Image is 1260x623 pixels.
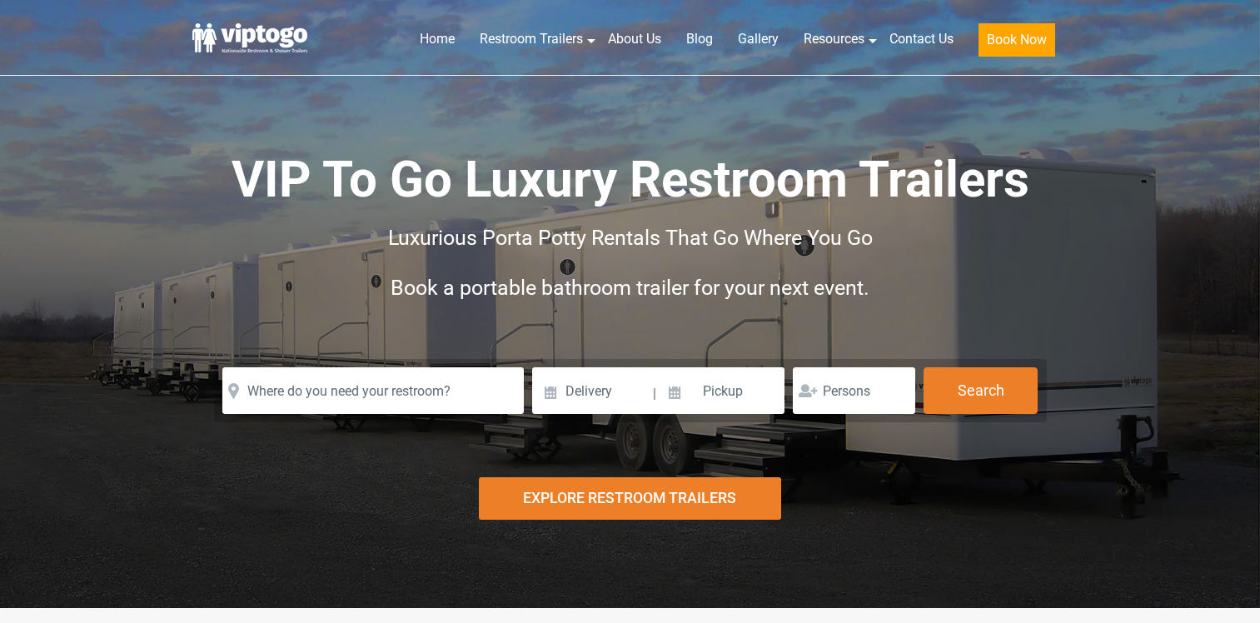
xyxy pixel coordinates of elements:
[659,367,785,414] input: Pickup
[232,150,1029,209] span: VIP To Go Luxury Restroom Trailers
[467,21,595,57] a: Restroom Trailers
[979,23,1055,57] button: Book Now
[391,276,869,300] span: Book a portable bathroom trailer for your next event.
[222,367,524,414] input: Where do you need your restroom?
[877,21,966,57] a: Contact Us
[595,21,674,57] a: About Us
[725,21,791,57] a: Gallery
[407,21,467,57] a: Home
[924,367,1038,414] button: Search
[791,21,877,57] a: Resources
[674,21,725,57] a: Blog
[532,367,651,414] input: Delivery
[653,367,656,421] span: |
[388,226,873,250] span: Luxurious Porta Potty Rentals That Go Where You Go
[479,477,781,520] div: Explore Restroom Trailers
[966,21,1068,67] a: Book Now
[793,367,915,414] input: Persons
